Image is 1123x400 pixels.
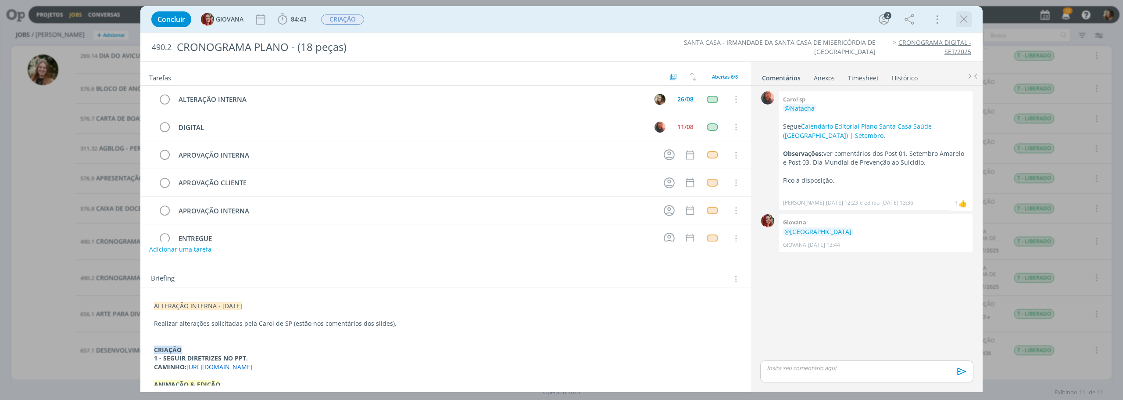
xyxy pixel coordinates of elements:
[783,95,805,103] b: Carol sp
[291,15,307,23] span: 84:43
[808,241,840,249] span: [DATE] 13:44
[783,176,968,185] p: Fico à disposição.
[884,12,891,19] div: 2
[654,94,665,105] img: L
[149,72,171,82] span: Tarefas
[321,14,365,25] button: CRIAÇÃO
[677,96,694,102] div: 26/08
[201,13,214,26] img: G
[958,198,967,209] div: Natacha
[860,199,880,207] span: e editou
[891,70,918,83] a: Histórico
[955,199,958,208] div: 1
[152,43,172,52] span: 490.2
[175,150,655,161] div: APROVAÇÃO INTERNA
[848,70,879,83] a: Timesheet
[154,319,737,328] p: Realizar alterações solicitadas pela Carol de SP (estão nos comentários dos slides).
[783,149,968,167] p: ver comentários dos Post 01. Setembro Amarelo e Post 03. Dia Mundial de Prevenção ao Suicídio.
[826,199,858,207] span: [DATE] 12:23
[684,38,876,55] a: SANTA CASA - IRMANDADE DA SANTA CASA DE MISERICÓRDIA DE [GEOGRAPHIC_DATA]
[154,302,242,310] span: ALTERAÇÃO INTERNA - [DATE]
[783,122,932,139] a: Calendário Editorial Plano Santa Casa Saúde ([GEOGRAPHIC_DATA]) | Setembro
[783,218,806,226] b: Giovana
[175,177,655,188] div: APROVAÇÃO CLIENTE
[814,74,835,83] div: Anexos
[154,354,248,362] strong: 1 - SEGUIR DIRETRIZES NO PPT.
[784,104,815,112] span: @Natacha
[151,11,191,27] button: Concluir
[216,16,243,22] span: GIOVANA
[154,363,186,371] strong: CAMINHO:
[783,149,823,158] strong: Observações:
[784,227,851,236] span: @[GEOGRAPHIC_DATA]
[275,12,309,26] button: 84:43
[690,73,696,81] img: arrow-down-up.svg
[783,199,824,207] p: [PERSON_NAME]
[783,122,968,140] p: Segue .
[140,6,983,392] div: dialog
[712,73,738,80] span: Abertas 6/8
[877,12,891,26] button: 2
[186,363,253,371] a: [URL][DOMAIN_NAME]
[653,93,666,106] button: L
[175,233,655,244] div: ENTREGUE
[151,273,175,285] span: Briefing
[201,13,243,26] button: GGIOVANA
[175,122,646,133] div: DIGITAL
[654,122,665,133] img: C
[173,36,626,58] div: CRONOGRAMA PLANO - (18 peças)
[653,120,666,133] button: C
[175,205,655,216] div: APROVAÇÃO INTERNA
[762,70,801,83] a: Comentários
[761,214,774,227] img: G
[881,199,913,207] span: [DATE] 13:36
[157,16,185,23] span: Concluir
[677,124,694,130] div: 11/08
[149,241,212,257] button: Adicionar uma tarefa
[783,241,806,249] p: GIOVANA
[761,91,774,105] img: C
[898,38,971,55] a: CRONOGRAMA DIGITAL - SET/2025
[154,346,182,354] strong: CRIAÇÃO
[154,380,220,389] strong: ANIMAÇÃO & EDICÃO
[175,94,646,105] div: ALTERAÇÃO INTERNA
